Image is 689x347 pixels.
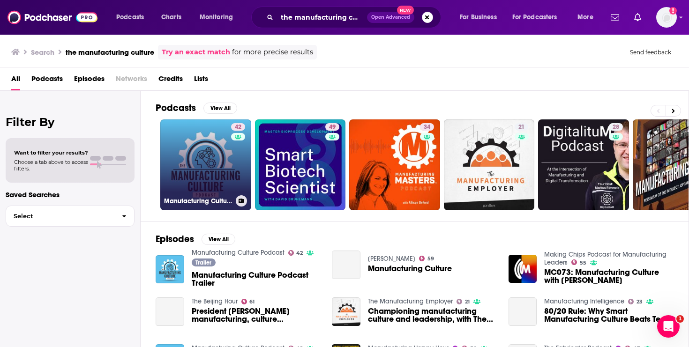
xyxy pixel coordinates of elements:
span: 61 [249,300,255,304]
span: Monitoring [200,11,233,24]
span: Networks [116,71,147,90]
a: PodcastsView All [156,102,237,114]
h3: Search [31,48,54,57]
a: 42Manufacturing Culture Podcast [160,119,251,210]
a: 80/20 Rule: Why Smart Manufacturing Culture Beats Tech [544,307,674,323]
button: Open AdvancedNew [367,12,414,23]
img: Championing manufacturing culture and leadership, with The Manufacturing Connector Jim Mayer [332,297,360,326]
span: 23 [637,300,643,304]
a: Manufacturing Intelligence [544,297,624,305]
h2: Podcasts [156,102,196,114]
span: Manufacturing Culture [368,265,452,273]
a: Lists [194,71,208,90]
a: 42 [288,250,303,256]
img: Manufacturing Culture Podcast Trailer [156,255,184,284]
a: 21 [444,119,535,210]
a: JOHNSTONE [368,255,415,263]
button: Select [6,206,135,227]
a: The Manufacturing Employer [368,297,453,305]
a: Credits [158,71,183,90]
a: 55 [571,259,586,265]
button: View All [203,103,237,114]
h3: Manufacturing Culture Podcast [164,197,232,205]
a: 59 [419,256,434,261]
iframe: Intercom live chat [657,315,680,338]
span: Podcasts [116,11,144,24]
a: Manufacturing Culture Podcast Trailer [192,271,321,287]
span: For Podcasters [512,11,557,24]
a: Making Chips Podcast for Manufacturing Leaders [544,251,667,266]
a: 61 [241,299,255,304]
button: open menu [571,10,605,25]
span: New [397,6,414,15]
button: View All [202,234,235,245]
span: 34 [424,123,430,132]
img: User Profile [656,7,677,28]
span: for more precise results [232,47,313,58]
a: 28 [538,119,629,210]
a: Show notifications dropdown [607,9,623,25]
input: Search podcasts, credits, & more... [277,10,367,25]
span: Select [6,213,114,219]
a: 21 [515,123,528,131]
span: 42 [235,123,241,132]
a: Championing manufacturing culture and leadership, with The Manufacturing Connector Jim Mayer [368,307,497,323]
a: President Xi underlines manufacturing, culture preservation in Henan [192,307,321,323]
a: 80/20 Rule: Why Smart Manufacturing Culture Beats Tech [509,297,537,326]
span: Charts [161,11,181,24]
h3: the manufacturing culture [66,48,154,57]
a: 49 [325,123,339,131]
a: MC073: Manufacturing Culture with Cassie Haupers [544,268,674,284]
img: MC073: Manufacturing Culture with Cassie Haupers [509,255,537,283]
a: President Xi underlines manufacturing, culture preservation in Henan [156,297,184,326]
button: Send feedback [627,48,674,56]
a: 42 [231,123,245,131]
a: EpisodesView All [156,233,235,245]
button: open menu [110,10,156,25]
a: Manufacturing Culture [332,251,360,279]
img: Podchaser - Follow, Share and Rate Podcasts [7,8,97,26]
span: Trailer [195,260,211,266]
a: 28 [609,123,623,131]
span: 42 [296,251,303,255]
a: Podcasts [31,71,63,90]
span: Logged in as systemsteam [656,7,677,28]
span: 21 [518,123,524,132]
h2: Episodes [156,233,194,245]
a: Manufacturing Culture Podcast [192,249,285,257]
h2: Filter By [6,115,135,129]
span: 21 [465,300,470,304]
span: Want to filter your results? [14,149,88,156]
span: Choose a tab above to access filters. [14,159,88,172]
span: MC073: Manufacturing Culture with [PERSON_NAME] [544,268,674,284]
button: Show profile menu [656,7,677,28]
a: All [11,71,20,90]
button: open menu [453,10,509,25]
span: President [PERSON_NAME] manufacturing, culture preservation in [GEOGRAPHIC_DATA] [192,307,321,323]
span: 28 [613,123,619,132]
a: 49 [255,119,346,210]
a: 23 [628,299,643,304]
button: open menu [193,10,245,25]
span: Open Advanced [371,15,410,20]
a: 34 [420,123,434,131]
span: 55 [580,261,586,265]
span: More [577,11,593,24]
span: 49 [329,123,336,132]
p: Saved Searches [6,190,135,199]
span: For Business [460,11,497,24]
span: 59 [427,257,434,261]
a: 21 [457,299,470,304]
a: The Beijing Hour [192,297,238,305]
span: Championing manufacturing culture and leadership, with The Manufacturing Connector [PERSON_NAME] [368,307,497,323]
div: Search podcasts, credits, & more... [260,7,450,28]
